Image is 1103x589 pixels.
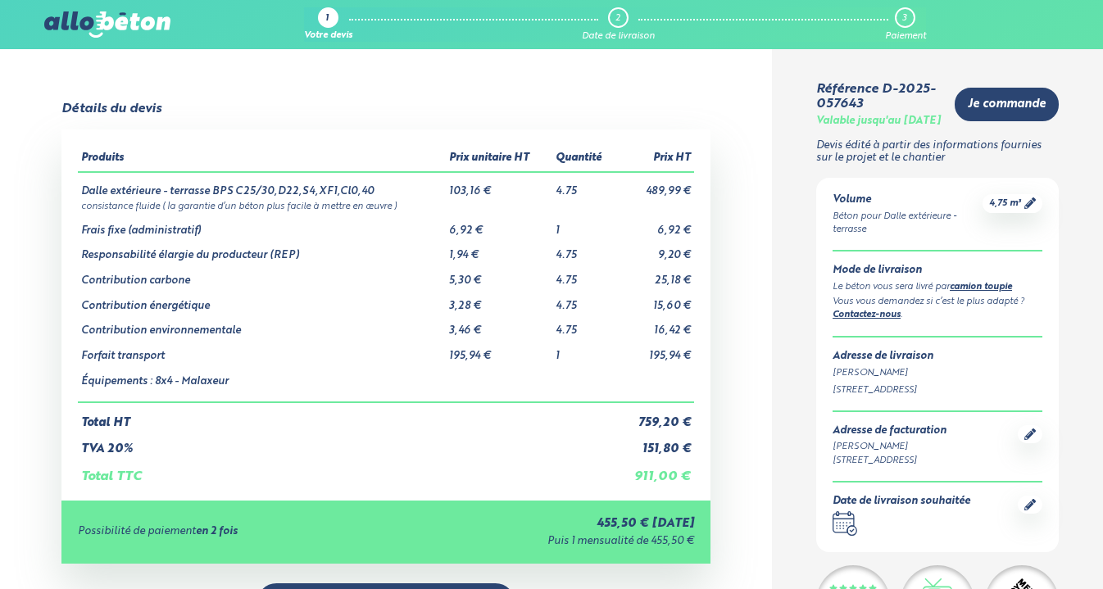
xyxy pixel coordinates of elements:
img: allobéton [44,11,170,38]
td: Contribution énergétique [78,288,445,313]
div: 3 [902,13,906,24]
div: Détails du devis [61,102,161,116]
td: Total HT [78,402,616,430]
div: Le béton vous sera livré par [833,280,1042,295]
td: 15,60 € [616,288,694,313]
td: 195,94 € [616,338,694,363]
td: 4.75 [552,237,617,262]
div: [STREET_ADDRESS] [833,383,1042,397]
td: 16,42 € [616,312,694,338]
div: Vous vous demandez si c’est le plus adapté ? . [833,295,1042,324]
td: 25,18 € [616,262,694,288]
td: Frais fixe (administratif) [78,212,445,238]
td: 911,00 € [616,456,694,484]
div: Béton pour Dalle extérieure - terrasse [833,210,983,238]
div: 455,50 € [DATE] [399,517,694,531]
td: Équipements : 8x4 - Malaxeur [78,363,445,402]
div: [PERSON_NAME] [833,440,946,454]
td: 6,92 € [616,212,694,238]
td: 6,92 € [446,212,552,238]
td: 1 [552,212,617,238]
div: Adresse de livraison [833,351,1042,363]
th: Prix HT [616,146,694,172]
a: 3 Paiement [885,7,926,42]
td: 1 [552,338,617,363]
td: 1,94 € [446,237,552,262]
td: Forfait transport [78,338,445,363]
div: 1 [325,14,329,25]
div: Valable jusqu'au [DATE] [816,116,941,128]
div: Date de livraison [582,31,655,42]
td: 4.75 [552,288,617,313]
td: 489,99 € [616,172,694,198]
td: Contribution carbone [78,262,445,288]
td: Responsabilité élargie du producteur (REP) [78,237,445,262]
a: Je commande [955,88,1059,121]
td: consistance fluide ( la garantie d’un béton plus facile à mettre en œuvre ) [78,198,693,212]
div: 2 [615,13,620,24]
div: Date de livraison souhaitée [833,496,970,508]
div: Puis 1 mensualité de 455,50 € [399,536,694,548]
td: 5,30 € [446,262,552,288]
strong: en 2 fois [196,526,238,537]
iframe: Help widget launcher [957,525,1085,571]
th: Quantité [552,146,617,172]
td: 103,16 € [446,172,552,198]
div: Mode de livraison [833,265,1042,277]
td: 3,46 € [446,312,552,338]
a: 1 Votre devis [304,7,352,42]
td: Total TTC [78,456,616,484]
a: 2 Date de livraison [582,7,655,42]
td: Dalle extérieure - terrasse BPS C25/30,D22,S4,XF1,Cl0,40 [78,172,445,198]
th: Prix unitaire HT [446,146,552,172]
td: 195,94 € [446,338,552,363]
td: 151,80 € [616,429,694,456]
span: Je commande [968,97,1046,111]
td: 4.75 [552,312,617,338]
p: Devis édité à partir des informations fournies sur le projet et le chantier [816,140,1059,164]
td: 4.75 [552,262,617,288]
a: camion toupie [950,283,1012,292]
a: Contactez-nous [833,310,901,319]
div: Référence D-2025-057643 [816,82,942,112]
th: Produits [78,146,445,172]
div: Volume [833,194,983,206]
td: Contribution environnementale [78,312,445,338]
div: [STREET_ADDRESS] [833,454,946,468]
td: 9,20 € [616,237,694,262]
div: [PERSON_NAME] [833,366,1042,380]
td: 4.75 [552,172,617,198]
div: Paiement [885,31,926,42]
td: 3,28 € [446,288,552,313]
td: 759,20 € [616,402,694,430]
div: Adresse de facturation [833,425,946,437]
td: TVA 20% [78,429,616,456]
div: Possibilité de paiement [78,526,399,538]
div: Votre devis [304,31,352,42]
